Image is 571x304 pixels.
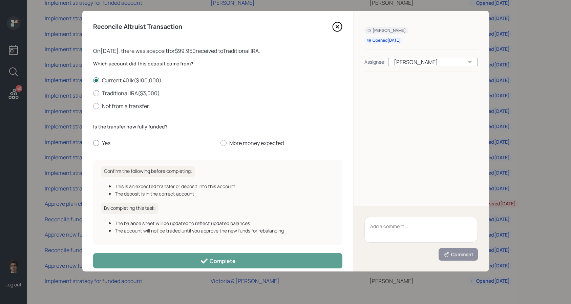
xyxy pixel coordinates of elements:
[93,47,342,55] div: On [DATE] , there was a deposit for $99,950 received to Traditional IRA .
[220,139,342,147] label: More money expected
[364,58,385,65] div: Assignee:
[101,203,158,214] h6: By completing this task:
[93,89,342,97] label: Traditional IRA ( $3,000 )
[388,58,478,66] div: [PERSON_NAME]
[115,190,334,197] div: The deposit is in the correct account
[93,77,342,84] label: Current 401k ( $100,000 )
[93,123,342,130] label: Is the transfer now fully funded?
[115,220,334,227] div: The balance sheet will be updated to reflect updated balances
[101,166,195,177] h6: Confirm the following before completing:
[200,257,236,265] div: Complete
[115,183,334,190] div: This is an expected transfer or deposit into this account
[439,248,478,261] button: Comment
[367,28,406,34] div: [PERSON_NAME]
[93,60,342,67] label: Which account did this deposit come from?
[115,227,334,234] div: The account will not be traded until you approve the new funds for rebalancing
[367,38,401,43] div: Opened [DATE]
[443,251,473,258] div: Comment
[93,253,342,268] button: Complete
[93,102,342,110] label: Not from a transfer
[93,139,215,147] label: Yes
[93,23,182,31] h4: Reconcile Altruist Transaction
